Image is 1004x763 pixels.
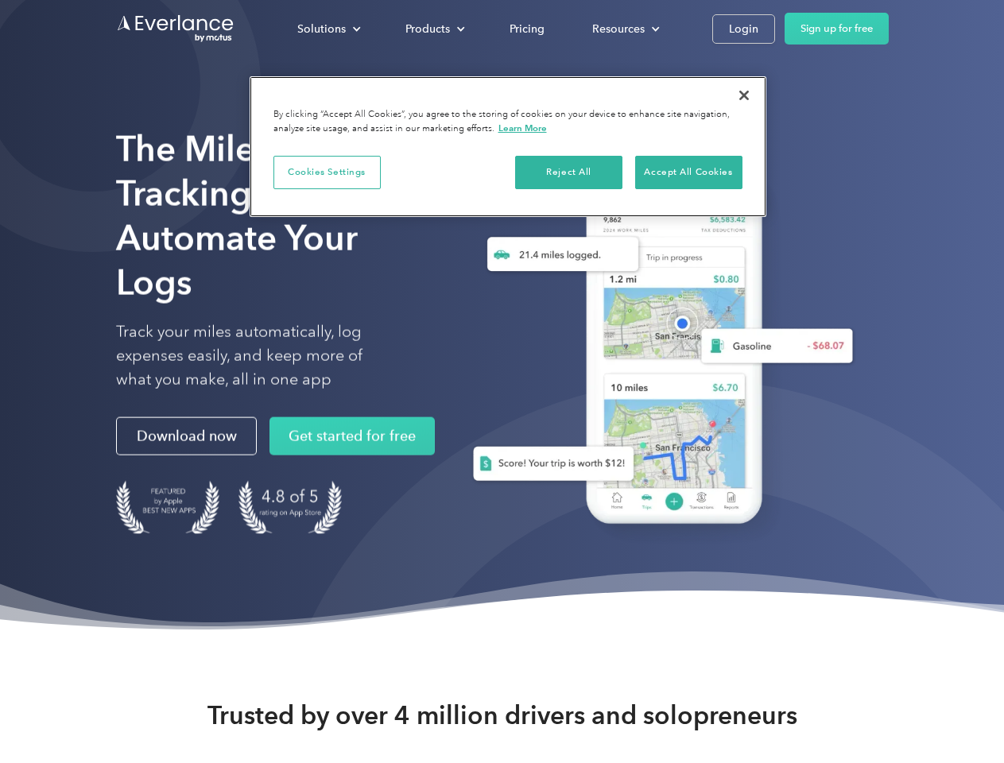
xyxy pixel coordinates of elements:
a: Pricing [494,15,560,43]
img: 4.9 out of 5 stars on the app store [238,481,342,534]
img: Everlance, mileage tracker app, expense tracking app [448,151,866,548]
a: Go to homepage [116,14,235,44]
div: Resources [576,15,673,43]
button: Cookies Settings [273,156,381,189]
div: Solutions [297,19,346,39]
img: Badge for Featured by Apple Best New Apps [116,481,219,534]
div: Products [405,19,450,39]
div: Solutions [281,15,374,43]
a: Sign up for free [785,13,889,45]
div: Cookie banner [250,76,766,217]
button: Accept All Cookies [635,156,742,189]
div: Pricing [510,19,545,39]
div: Products [390,15,478,43]
p: Track your miles automatically, log expenses easily, and keep more of what you make, all in one app [116,320,400,392]
div: Resources [592,19,645,39]
a: More information about your privacy, opens in a new tab [498,122,547,134]
button: Reject All [515,156,622,189]
div: By clicking “Accept All Cookies”, you agree to the storing of cookies on your device to enhance s... [273,108,742,136]
a: Login [712,14,775,44]
button: Close [727,78,762,113]
a: Download now [116,417,257,455]
div: Login [729,19,758,39]
a: Get started for free [269,417,435,455]
strong: Trusted by over 4 million drivers and solopreneurs [207,699,797,731]
div: Privacy [250,76,766,217]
